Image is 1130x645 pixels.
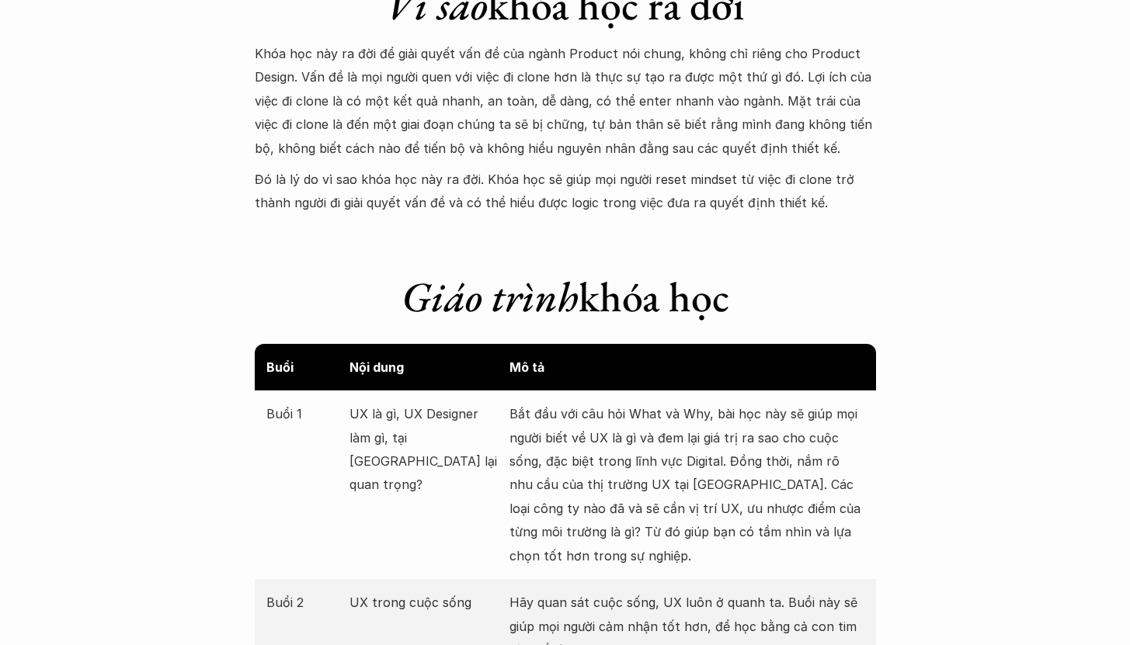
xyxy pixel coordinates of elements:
[509,359,544,375] strong: Mô tả
[255,168,876,215] p: Đó là lý do vì sao khóa học này ra đời. Khóa học sẽ giúp mọi người reset mindset từ việc đi clone...
[255,272,876,322] h1: khóa học
[266,359,294,375] strong: Buổi
[349,591,502,614] p: UX trong cuộc sống
[509,402,864,567] p: Bắt đầu với câu hỏi What và Why, bài học này sẽ giúp mọi người biết về UX là gì và đem lại giá tr...
[402,269,579,324] em: Giáo trình
[349,359,404,375] strong: Nội dung
[255,42,876,160] p: Khóa học này ra đời để giải quyết vấn đề của ngành Product nói chung, không chỉ riêng cho Product...
[266,402,342,425] p: Buổi 1
[349,402,502,497] p: UX là gì, UX Designer làm gì, tại [GEOGRAPHIC_DATA] lại quan trọng?
[266,591,342,614] p: Buổi 2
